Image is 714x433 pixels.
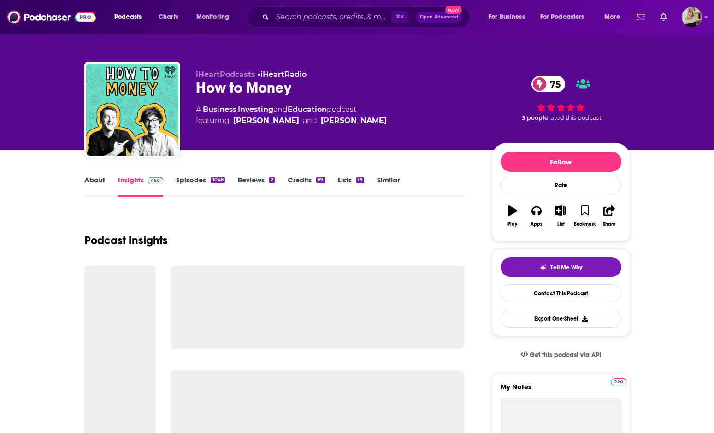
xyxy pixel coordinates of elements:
[118,176,164,197] a: InsightsPodchaser Pro
[196,104,387,126] div: A podcast
[550,264,582,271] span: Tell Me Why
[258,70,307,79] span: •
[482,10,537,24] button: open menu
[148,177,164,184] img: Podchaser Pro
[108,10,153,24] button: open menu
[153,10,184,24] a: Charts
[682,7,702,27] img: User Profile
[501,257,621,277] button: tell me why sparkleTell Me Why
[540,11,584,23] span: For Podcasters
[633,9,649,25] a: Show notifications dropdown
[196,70,255,79] span: iHeartPodcasts
[682,7,702,27] span: Logged in as angelabaggetta
[211,177,224,183] div: 1046
[534,10,598,24] button: open menu
[603,222,615,227] div: Share
[531,76,565,92] a: 75
[236,105,238,114] span: ,
[492,70,630,127] div: 75 3 peoplerated this podcast
[513,344,609,366] a: Get this podcast via API
[272,10,391,24] input: Search podcasts, credits, & more...
[604,11,620,23] span: More
[525,199,549,233] button: Apps
[303,115,317,126] span: and
[196,115,387,126] span: featuring
[391,11,408,23] span: ⌘ K
[159,11,178,23] span: Charts
[611,377,627,386] a: Pro website
[269,177,275,183] div: 2
[260,70,307,79] a: iHeartRadio
[338,176,364,197] a: Lists18
[196,11,229,23] span: Monitoring
[445,6,462,14] span: New
[557,222,565,227] div: List
[682,7,702,27] button: Show profile menu
[114,11,142,23] span: Podcasts
[549,199,572,233] button: List
[501,284,621,302] a: Contact This Podcast
[501,152,621,172] button: Follow
[233,115,299,126] a: Joel Larsgaard
[530,351,601,359] span: Get this podcast via API
[321,115,387,126] a: Matt Altmix
[531,222,543,227] div: Apps
[501,176,621,194] div: Rate
[273,105,288,114] span: and
[420,15,458,19] span: Open Advanced
[573,199,597,233] button: Bookmark
[501,310,621,328] button: Export One-Sheet
[501,382,621,398] label: My Notes
[86,64,178,156] img: How to Money
[238,176,275,197] a: Reviews2
[501,199,525,233] button: Play
[597,199,621,233] button: Share
[416,12,462,23] button: Open AdvancedNew
[541,76,565,92] span: 75
[574,222,596,227] div: Bookmark
[656,9,671,25] a: Show notifications dropdown
[238,105,273,114] a: Investing
[7,8,96,26] img: Podchaser - Follow, Share and Rate Podcasts
[316,177,325,183] div: 69
[84,234,168,247] h1: Podcast Insights
[288,176,325,197] a: Credits69
[598,10,631,24] button: open menu
[84,176,105,197] a: About
[256,6,479,28] div: Search podcasts, credits, & more...
[539,264,547,271] img: tell me why sparkle
[356,177,364,183] div: 18
[548,114,602,121] span: rated this podcast
[507,222,517,227] div: Play
[288,105,327,114] a: Education
[611,378,627,386] img: Podchaser Pro
[203,105,236,114] a: Business
[190,10,241,24] button: open menu
[377,176,400,197] a: Similar
[489,11,525,23] span: For Business
[522,114,548,121] span: 3 people
[176,176,224,197] a: Episodes1046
